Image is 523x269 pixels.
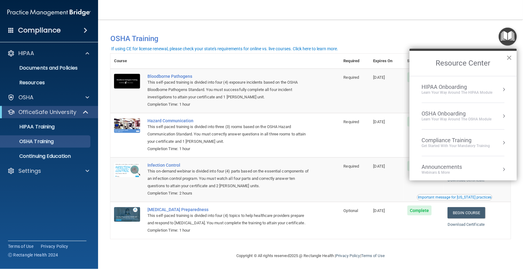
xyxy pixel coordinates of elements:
a: OSHA [7,94,89,101]
div: Important message for [US_STATE] practices [418,195,491,199]
span: [DATE] [373,75,385,80]
a: Privacy Policy [41,243,68,249]
p: Continuing Education [4,153,88,159]
span: Required [344,119,359,124]
span: Complete [407,161,432,171]
button: Close [506,53,512,63]
div: This self-paced training is divided into three (3) rooms based on the OSHA Hazard Communication S... [147,123,309,145]
p: Settings [18,167,41,175]
img: PMB logo [7,6,91,19]
h4: Compliance [18,26,61,35]
th: Course [110,54,144,69]
div: Announcements [422,164,475,170]
p: HIPAA Training [4,124,55,130]
div: If using CE for license renewal, please check your state's requirements for online vs. live cours... [111,47,338,51]
span: [DATE] [373,208,385,213]
span: Complete [407,117,432,127]
a: Terms of Use [8,243,33,249]
span: Complete [407,206,432,215]
div: This on-demand webinar is divided into four (4) parts based on the essential components of an inf... [147,168,309,190]
a: Download Certificate [448,178,485,182]
p: OSHA Training [4,138,54,145]
button: If using CE for license renewal, please check your state's requirements for online vs. live cours... [110,46,339,52]
span: [DATE] [373,119,385,124]
a: HIPAA [7,50,89,57]
div: This self-paced training is divided into four (4) exposure incidents based on the OSHA Bloodborne... [147,79,309,101]
a: Bloodborne Pathogens [147,74,309,79]
div: HIPAA Onboarding [422,84,493,90]
div: Learn Your Way around the HIPAA module [422,90,493,95]
a: [MEDICAL_DATA] Preparedness [147,207,309,212]
div: Get Started with your mandatory training [422,143,490,149]
a: Infection Control [147,163,309,168]
span: Complete [407,72,432,82]
h2: Resource Center [410,51,517,76]
p: OSHA [18,94,34,101]
p: Resources [4,80,88,86]
span: [DATE] [373,164,385,169]
div: Completion Time: 1 hour [147,101,309,108]
button: Open Resource Center [499,28,517,46]
a: Terms of Use [361,253,385,258]
th: Expires On [370,54,404,69]
span: Required [344,75,359,80]
p: OfficeSafe University [18,108,76,116]
a: Privacy Policy [336,253,360,258]
th: Required [340,54,370,69]
a: Begin Course [448,207,485,218]
th: Status [404,54,444,69]
div: Copyright © All rights reserved 2025 @ Rectangle Health | | [199,246,422,266]
a: Hazard Communication [147,118,309,123]
div: Completion Time: 1 hour [147,227,309,234]
a: OfficeSafe University [7,108,89,116]
div: Resource Center [410,49,517,180]
div: Compliance Training [422,137,490,144]
span: Optional [344,208,358,213]
a: Download Certificate [448,222,485,227]
h4: OSHA Training [110,34,511,43]
div: OSHA Onboarding [422,110,492,117]
button: Read this if you are a dental practitioner in the state of CA [417,194,492,200]
div: Completion Time: 2 hours [147,190,309,197]
a: Settings [7,167,89,175]
div: Completion Time: 1 hour [147,145,309,153]
p: Documents and Policies [4,65,88,71]
div: Webinars & More [422,170,475,175]
div: Learn your way around the OSHA module [422,117,492,122]
div: This self-paced training is divided into four (4) topics to help healthcare providers prepare and... [147,212,309,227]
p: HIPAA [18,50,34,57]
span: Required [344,164,359,169]
span: Ⓒ Rectangle Health 2024 [8,252,58,258]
